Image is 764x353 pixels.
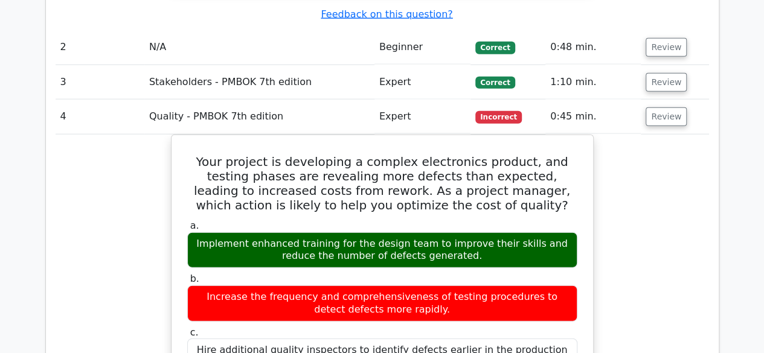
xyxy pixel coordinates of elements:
td: Expert [374,100,470,134]
span: Correct [475,77,515,89]
span: Correct [475,42,515,54]
span: c. [190,326,199,338]
td: Quality - PMBOK 7th edition [144,100,374,134]
td: Beginner [374,30,470,65]
span: b. [190,273,199,284]
span: a. [190,220,199,231]
td: Expert [374,65,470,100]
button: Review [646,73,687,92]
td: 0:48 min. [545,30,641,65]
button: Review [646,107,687,126]
span: Incorrect [475,111,522,123]
td: 0:45 min. [545,100,641,134]
td: Stakeholders - PMBOK 7th edition [144,65,374,100]
td: 2 [56,30,144,65]
td: 4 [56,100,144,134]
td: 1:10 min. [545,65,641,100]
div: Increase the frequency and comprehensiveness of testing procedures to detect defects more rapidly. [187,285,577,322]
a: Feedback on this question? [321,8,452,20]
h5: Your project is developing a complex electronics product, and testing phases are revealing more d... [186,154,579,212]
button: Review [646,38,687,57]
td: N/A [144,30,374,65]
div: Implement enhanced training for the design team to improve their skills and reduce the number of ... [187,232,577,269]
td: 3 [56,65,144,100]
